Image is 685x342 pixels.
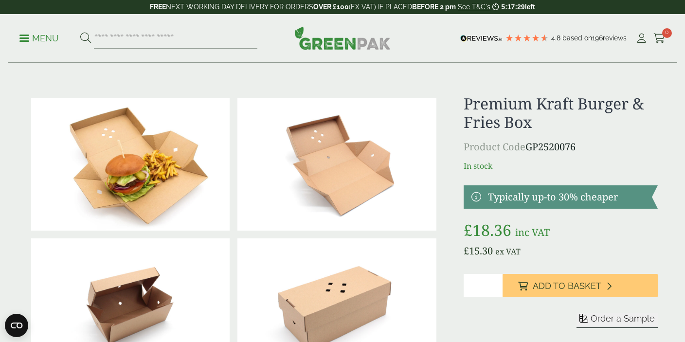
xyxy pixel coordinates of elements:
span: 5:17:29 [501,3,524,11]
p: GP2520076 [464,140,658,154]
bdi: 18.36 [464,219,511,240]
span: £ [464,244,469,257]
span: 196 [592,34,603,42]
span: 4.8 [551,34,562,42]
span: inc VAT [515,226,550,239]
strong: FREE [150,3,166,11]
strong: OVER £100 [313,3,349,11]
span: left [525,3,535,11]
bdi: 15.30 [464,244,493,257]
span: ex VAT [495,246,521,257]
img: REVIEWS.io [460,35,503,42]
img: GreenPak Supplies [294,26,391,50]
strong: BEFORE 2 pm [412,3,456,11]
span: Product Code [464,140,525,153]
button: Order a Sample [577,313,658,328]
span: Add to Basket [533,281,601,291]
button: Add to Basket [503,274,658,297]
a: Menu [19,33,59,42]
i: Cart [653,34,666,43]
span: Based on [562,34,592,42]
button: Open CMP widget [5,314,28,337]
a: 0 [653,31,666,46]
p: In stock [464,160,658,172]
img: GP2520076 EDITED Premium Kraft Burger And Fries Box With Burger And Fries [31,98,230,231]
span: reviews [603,34,627,42]
i: My Account [635,34,648,43]
p: Menu [19,33,59,44]
span: 0 [662,28,672,38]
img: GP2520076 Premium Kraft Burger And Fries Box Open [237,98,436,231]
div: 4.79 Stars [505,34,549,42]
span: £ [464,219,472,240]
h1: Premium Kraft Burger & Fries Box [464,94,658,132]
a: See T&C's [458,3,490,11]
span: Order a Sample [591,313,655,324]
